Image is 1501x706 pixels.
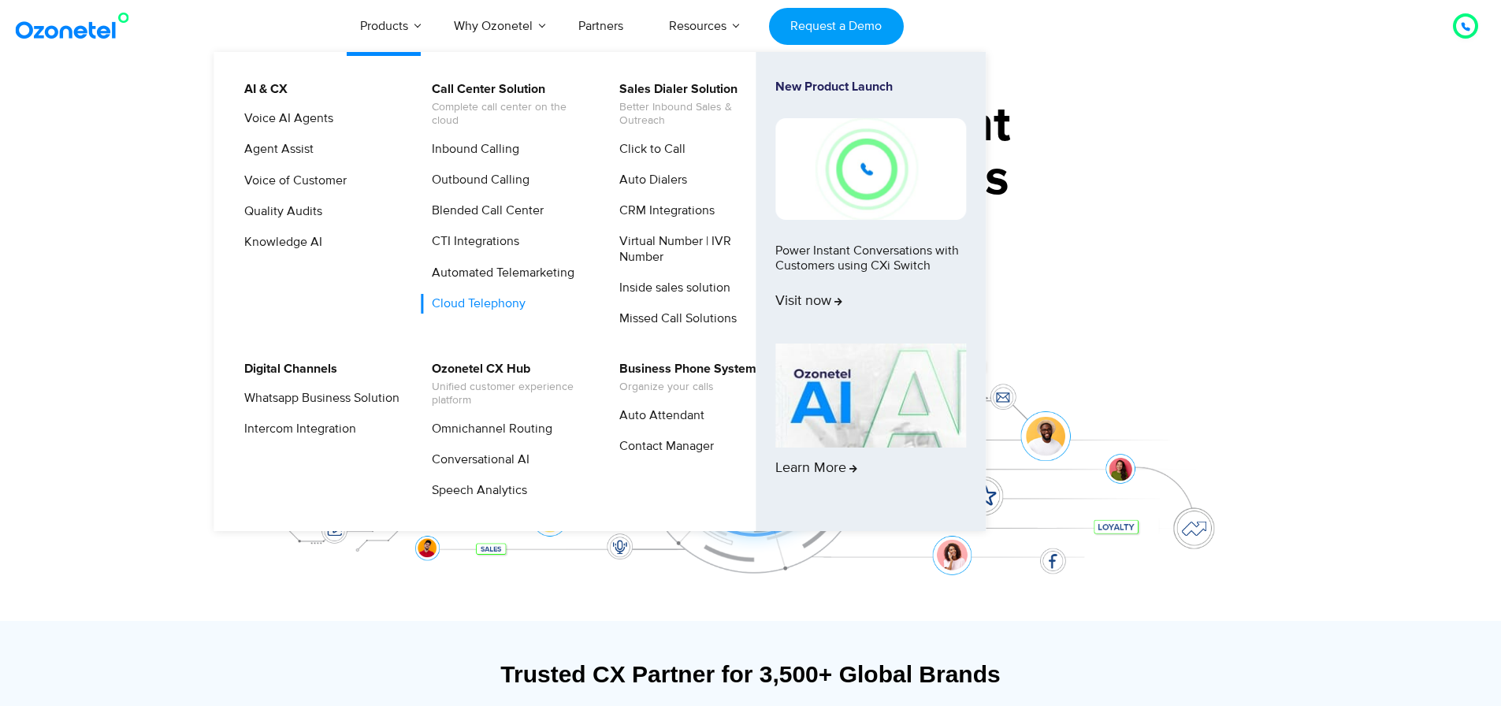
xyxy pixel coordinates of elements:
a: New Product LaunchPower Instant Conversations with Customers using CXi SwitchVisit now [775,80,966,337]
a: Inbound Calling [422,139,522,159]
div: Trusted CX Partner for 3,500+ Global Brands [266,660,1235,688]
span: Better Inbound Sales & Outreach [619,101,775,128]
a: Automated Telemarketing [422,263,577,283]
a: CTI Integrations [422,232,522,251]
a: AI & CX [234,80,290,99]
a: Digital Channels [234,359,340,379]
a: Call Center SolutionComplete call center on the cloud [422,80,589,130]
a: Request a Demo [769,8,904,45]
a: Ozonetel CX HubUnified customer experience platform [422,359,589,410]
a: Outbound Calling [422,170,532,190]
a: Omnichannel Routing [422,419,555,439]
a: Contact Manager [609,437,716,456]
span: Unified customer experience platform [432,381,587,407]
a: Learn More [775,344,966,504]
a: Quality Audits [234,202,325,221]
a: Virtual Number | IVR Number [609,232,777,266]
a: Intercom Integration [234,419,359,439]
a: Missed Call Solutions [609,309,739,329]
span: Learn More [775,460,857,477]
a: Blended Call Center [422,201,546,221]
a: Auto Dialers [609,170,689,190]
a: Speech Analytics [422,481,529,500]
a: CRM Integrations [609,201,717,221]
a: Auto Attendant [609,406,707,425]
a: Knowledge AI [234,232,325,252]
a: Cloud Telephony [422,294,528,314]
a: Inside sales solution [609,278,733,298]
a: Voice AI Agents [234,109,336,128]
span: Organize your calls [619,381,756,394]
a: Click to Call [609,139,688,159]
img: New-Project-17.png [775,118,966,219]
a: Conversational AI [422,450,532,470]
a: Agent Assist [234,139,316,159]
img: AI [775,344,966,448]
a: Sales Dialer SolutionBetter Inbound Sales & Outreach [609,80,777,130]
a: Whatsapp Business Solution [234,388,402,408]
a: Business Phone SystemOrganize your calls [609,359,759,396]
span: Complete call center on the cloud [432,101,587,128]
span: Visit now [775,293,842,310]
a: Voice of Customer [234,171,349,191]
